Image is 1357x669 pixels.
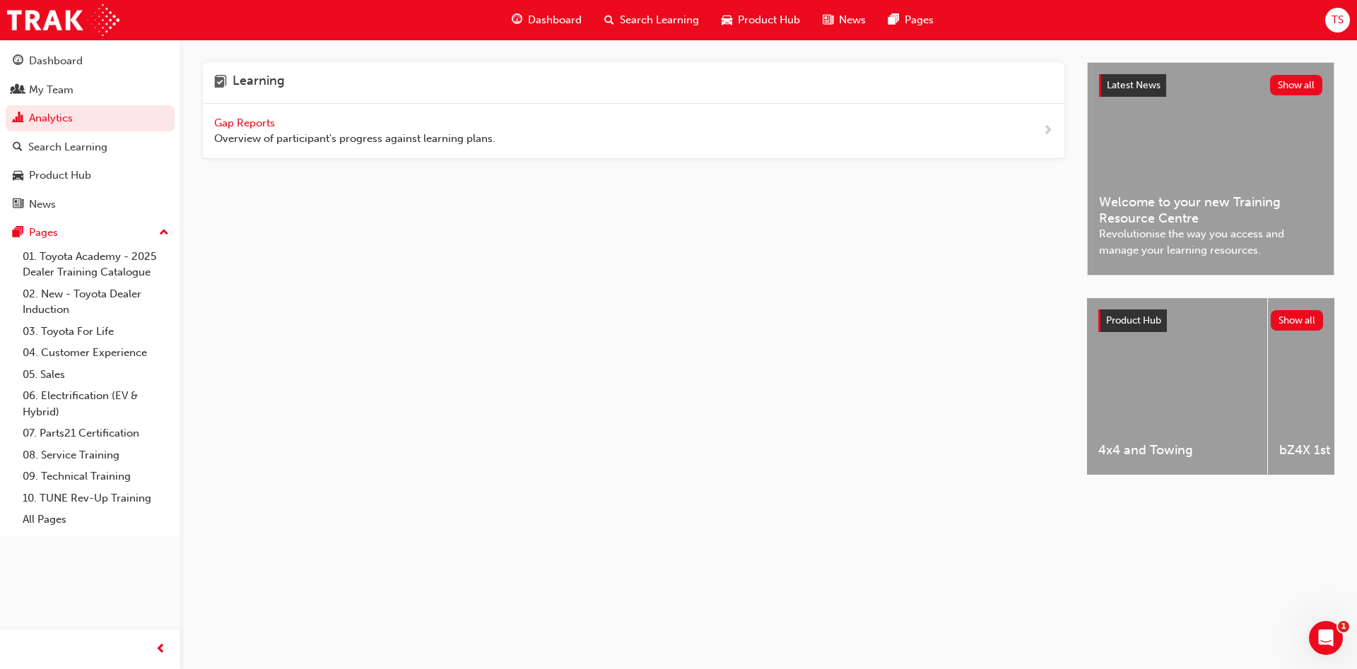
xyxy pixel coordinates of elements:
[214,117,278,129] span: Gap Reports
[905,12,934,28] span: Pages
[823,11,833,29] span: news-icon
[13,141,23,154] span: search-icon
[1332,12,1344,28] span: TS
[13,199,23,211] span: news-icon
[1309,621,1343,655] iframe: Intercom live chat
[13,227,23,239] span: pages-icon
[13,55,23,68] span: guage-icon
[13,170,23,182] span: car-icon
[17,321,175,343] a: 03. Toyota For Life
[17,246,175,283] a: 01. Toyota Academy - 2025 Dealer Training Catalogue
[17,385,175,422] a: 06. Electrification (EV & Hybrid)
[28,139,107,155] div: Search Learning
[1099,74,1322,97] a: Latest NewsShow all
[29,196,56,213] div: News
[6,134,175,160] a: Search Learning
[6,45,175,220] button: DashboardMy TeamAnalyticsSearch LearningProduct HubNews
[6,191,175,218] a: News
[1098,309,1323,332] a: Product HubShow all
[877,6,945,35] a: pages-iconPages
[1098,442,1256,458] span: 4x4 and Towing
[1271,310,1324,331] button: Show all
[512,11,522,29] span: guage-icon
[17,364,175,386] a: 05. Sales
[13,112,23,125] span: chart-icon
[233,73,285,92] h4: Learning
[500,6,593,35] a: guage-iconDashboard
[1087,298,1267,475] a: 4x4 and Towing
[17,509,175,531] a: All Pages
[155,641,166,658] span: prev-icon
[6,77,175,103] a: My Team
[214,131,495,147] span: Overview of participant's progress against learning plans.
[1087,62,1334,276] a: Latest NewsShow allWelcome to your new Training Resource CentreRevolutionise the way you access a...
[29,167,91,184] div: Product Hub
[6,220,175,246] button: Pages
[1106,314,1161,326] span: Product Hub
[722,11,732,29] span: car-icon
[738,12,800,28] span: Product Hub
[888,11,899,29] span: pages-icon
[593,6,710,35] a: search-iconSearch Learning
[6,48,175,74] a: Dashboard
[6,105,175,131] a: Analytics
[6,162,175,189] a: Product Hub
[159,224,169,242] span: up-icon
[710,6,811,35] a: car-iconProduct Hub
[1338,621,1349,632] span: 1
[29,82,74,98] div: My Team
[1270,75,1323,95] button: Show all
[839,12,866,28] span: News
[604,11,614,29] span: search-icon
[528,12,582,28] span: Dashboard
[1099,194,1322,226] span: Welcome to your new Training Resource Centre
[17,283,175,321] a: 02. New - Toyota Dealer Induction
[13,84,23,97] span: people-icon
[7,4,119,36] img: Trak
[1042,122,1053,140] span: next-icon
[17,422,175,444] a: 07. Parts21 Certification
[17,487,175,509] a: 10. TUNE Rev-Up Training
[29,225,58,241] div: Pages
[203,104,1064,159] a: Gap Reports Overview of participant's progress against learning plans.next-icon
[1107,79,1161,91] span: Latest News
[811,6,877,35] a: news-iconNews
[1325,8,1350,32] button: TS
[29,53,83,69] div: Dashboard
[620,12,699,28] span: Search Learning
[214,73,227,92] span: learning-icon
[17,444,175,466] a: 08. Service Training
[17,342,175,364] a: 04. Customer Experience
[1099,226,1322,258] span: Revolutionise the way you access and manage your learning resources.
[17,466,175,487] a: 09. Technical Training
